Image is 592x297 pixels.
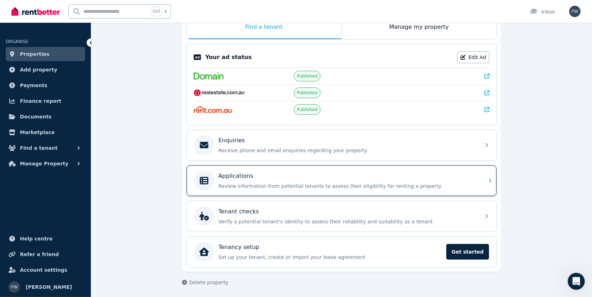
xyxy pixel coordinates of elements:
[10,135,132,148] div: How much does it cost?
[218,254,442,261] p: Set up your tenant, create or import your lease agreement
[297,107,318,112] span: Published
[187,237,497,267] a: Tenancy setupSet up your tenant, create or import your lease agreementGet started
[205,53,251,62] p: Your ad status
[20,81,47,90] span: Payments
[112,11,126,26] img: Profile image for Rochelle
[20,112,52,121] span: Documents
[14,14,66,25] img: logo
[6,47,85,61] a: Properties
[187,16,341,39] div: Find a tenant
[15,177,119,185] div: Creating and Managing Your Ad
[6,263,85,277] a: Account settings
[6,110,85,124] a: Documents
[20,144,58,152] span: Find a tenant
[6,78,85,92] a: Payments
[7,84,135,111] div: Send us a messageWe'll be back online [DATE]
[20,97,61,105] span: Finance report
[59,240,84,245] span: Messages
[6,63,85,77] a: Add property
[10,118,132,132] button: Search for help
[194,106,232,113] img: Rent.com.au
[14,51,128,63] p: Hi [PERSON_NAME]
[20,128,54,137] span: Marketplace
[569,6,581,17] img: Paul Wigan
[187,165,497,196] a: ApplicationsReview information from potential tenants to assess their eligibility for renting a p...
[6,247,85,261] a: Refer a friend
[15,97,119,105] div: We'll be back online [DATE]
[10,174,132,187] div: Creating and Managing Your Ad
[218,218,476,225] p: Verify a potential tenant's identity to assess their reliability and suitability as a tenant
[6,232,85,246] a: Help centre
[20,250,59,259] span: Refer a friend
[10,161,132,174] div: Lease Agreement
[15,164,119,171] div: Lease Agreement
[20,159,68,168] span: Manage Property
[16,240,32,245] span: Home
[15,138,119,145] div: How much does it cost?
[182,279,228,286] button: Delete property
[26,283,72,291] span: [PERSON_NAME]
[113,240,124,245] span: Help
[85,11,99,26] img: Profile image for Earl
[187,201,497,232] a: Tenant checksVerify a potential tenant's identity to assess their reliability and suitability as ...
[187,130,497,160] a: EnquiriesReceive phone and email enquiries regarding your property
[15,90,119,97] div: Send us a message
[165,9,167,14] span: k
[218,182,476,190] p: Review information from potential tenants to assess their eligibility for renting a property
[47,222,95,250] button: Messages
[446,244,489,260] span: Get started
[9,281,20,293] img: Paul Wigan
[151,7,162,16] span: Ctrl
[20,266,67,274] span: Account settings
[20,65,57,74] span: Add property
[6,39,28,44] span: ORGANISE
[6,141,85,155] button: Find a tenant
[218,172,253,180] p: Applications
[20,50,50,58] span: Properties
[6,125,85,139] a: Marketplace
[20,234,53,243] span: Help centre
[15,151,119,158] div: Rental Payments - How They Work
[297,73,318,79] span: Published
[218,136,245,145] p: Enquiries
[6,157,85,171] button: Manage Property
[6,94,85,108] a: Finance report
[218,243,259,251] p: Tenancy setup
[10,148,132,161] div: Rental Payments - How They Work
[457,51,489,63] a: Edit Ad
[194,89,245,96] img: RealEstate.com.au
[568,273,585,290] iframe: Intercom live chat
[218,147,476,154] p: Receive phone and email enquiries regarding your property
[342,16,497,39] div: Manage my property
[297,90,318,96] span: Published
[98,11,113,26] img: Profile image for Jeremy
[218,207,259,216] p: Tenant checks
[95,222,142,250] button: Help
[530,8,555,15] div: Inbox
[14,63,128,75] p: How can we help?
[11,6,60,17] img: RentBetter
[194,73,224,80] img: Domain.com.au
[15,121,58,129] span: Search for help
[189,279,228,286] span: Delete property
